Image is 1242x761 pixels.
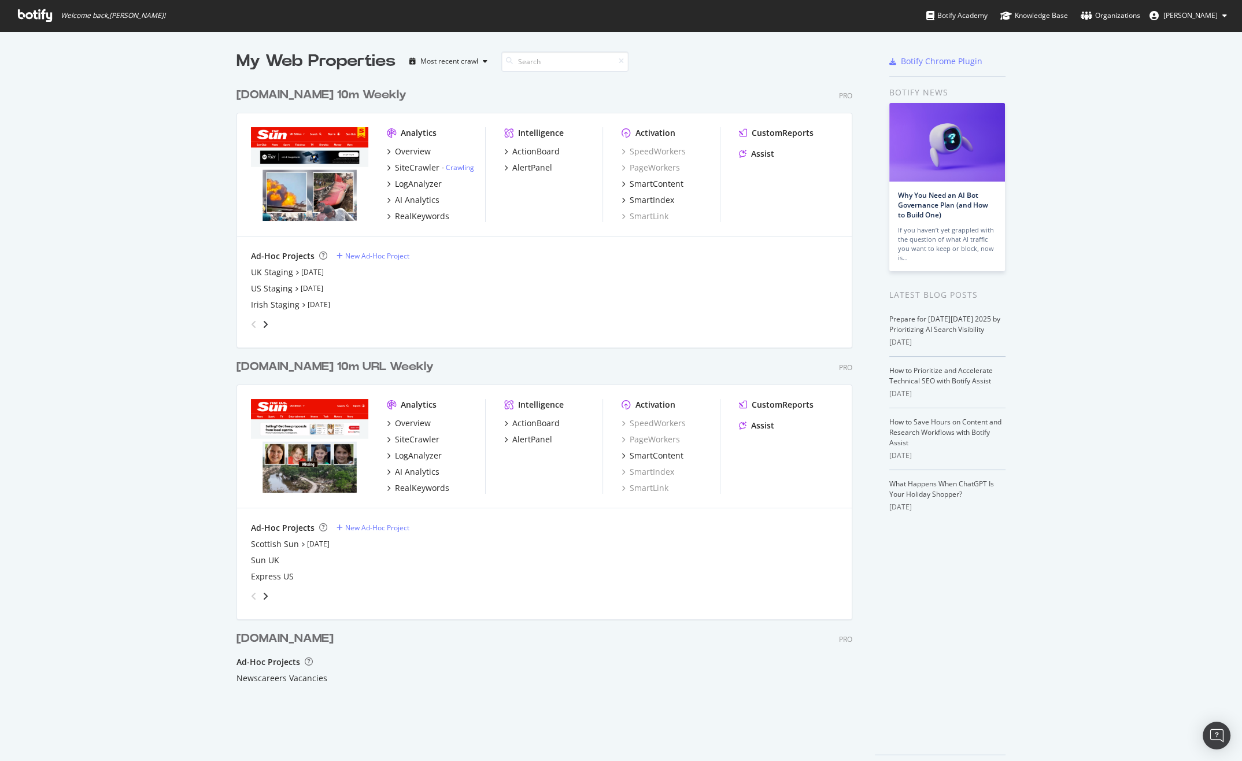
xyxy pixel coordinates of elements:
a: AI Analytics [387,194,439,206]
div: PageWorkers [622,162,680,173]
div: Activation [635,127,675,139]
img: www.The-Sun.com [251,399,368,493]
a: LogAnalyzer [387,450,442,461]
div: ActionBoard [512,146,560,157]
a: [DATE] [308,300,330,309]
div: [DOMAIN_NAME] 10m Weekly [236,87,406,104]
div: Knowledge Base [1000,10,1068,21]
a: [DATE] [301,283,323,293]
a: SmartLink [622,210,668,222]
div: angle-right [261,590,269,602]
img: www.TheSun.co.uk [251,127,368,221]
a: [DATE] [301,267,324,277]
div: Activation [635,399,675,411]
a: [DATE] [307,539,330,549]
div: Botify news [889,86,1006,99]
span: Manish Patel [1163,10,1218,20]
div: CustomReports [752,399,814,411]
div: SiteCrawler [395,434,439,445]
a: [DOMAIN_NAME] 10m URL Weekly [236,359,438,375]
div: [DATE] [889,502,1006,512]
a: Irish Staging [251,299,300,311]
div: Analytics [401,127,437,139]
a: Prepare for [DATE][DATE] 2025 by Prioritizing AI Search Visibility [889,314,1000,334]
a: ActionBoard [504,146,560,157]
a: SmartIndex [622,194,674,206]
a: Newscareers Vacancies [236,673,327,684]
a: Sun UK [251,555,279,566]
div: [DATE] [889,337,1006,348]
span: Welcome back, [PERSON_NAME] ! [61,11,165,20]
div: [DATE] [889,450,1006,461]
div: Pro [839,91,852,101]
div: If you haven’t yet grappled with the question of what AI traffic you want to keep or block, now is… [898,226,996,263]
div: Intelligence [518,127,564,139]
div: angle-right [261,319,269,330]
div: SiteCrawler [395,162,439,173]
a: AlertPanel [504,162,552,173]
img: Why You Need an AI Bot Governance Plan (and How to Build One) [889,103,1005,182]
a: [DOMAIN_NAME] 10m Weekly [236,87,411,104]
div: Assist [751,420,774,431]
a: New Ad-Hoc Project [337,251,409,261]
div: Botify Chrome Plugin [901,56,982,67]
a: SpeedWorkers [622,418,686,429]
div: PageWorkers [622,434,680,445]
div: [DATE] [889,389,1006,399]
a: Assist [739,148,774,160]
div: Intelligence [518,399,564,411]
div: Analytics [401,399,437,411]
div: ActionBoard [512,418,560,429]
a: US Staging [251,283,293,294]
div: Overview [395,418,431,429]
div: Pro [839,363,852,372]
a: SpeedWorkers [622,146,686,157]
div: CustomReports [752,127,814,139]
a: What Happens When ChatGPT Is Your Holiday Shopper? [889,479,994,499]
div: RealKeywords [395,482,449,494]
div: SmartIndex [622,466,674,478]
div: angle-left [246,315,261,334]
a: LogAnalyzer [387,178,442,190]
a: SmartContent [622,178,683,190]
div: AlertPanel [512,434,552,445]
div: LogAnalyzer [395,450,442,461]
a: CustomReports [739,399,814,411]
div: - [442,162,474,172]
input: Search [501,51,629,72]
div: SmartContent [630,450,683,461]
div: New Ad-Hoc Project [345,523,409,533]
button: [PERSON_NAME] [1140,6,1236,25]
div: LogAnalyzer [395,178,442,190]
a: Express US [251,571,294,582]
a: Assist [739,420,774,431]
a: Botify Chrome Plugin [889,56,982,67]
div: Ad-Hoc Projects [236,656,300,668]
div: Open Intercom Messenger [1203,722,1230,749]
a: Why You Need an AI Bot Governance Plan (and How to Build One) [898,190,988,220]
div: [DOMAIN_NAME] 10m URL Weekly [236,359,434,375]
a: Overview [387,418,431,429]
a: AlertPanel [504,434,552,445]
a: How to Prioritize and Accelerate Technical SEO with Botify Assist [889,365,993,386]
div: Ad-Hoc Projects [251,250,315,262]
div: Ad-Hoc Projects [251,522,315,534]
a: UK Staging [251,267,293,278]
div: PRO [839,634,852,644]
a: SmartContent [622,450,683,461]
a: SiteCrawler- Crawling [387,162,474,173]
a: AI Analytics [387,466,439,478]
a: Crawling [446,162,474,172]
a: SmartLink [622,482,668,494]
div: Botify Academy [926,10,988,21]
a: New Ad-Hoc Project [337,523,409,533]
button: Most recent crawl [405,52,492,71]
a: RealKeywords [387,482,449,494]
a: SiteCrawler [387,434,439,445]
